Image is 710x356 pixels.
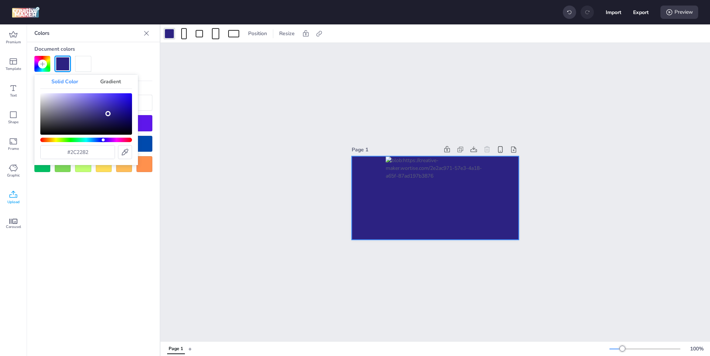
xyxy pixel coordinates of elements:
[40,138,132,142] div: Hue
[8,119,18,125] span: Shape
[188,342,192,355] button: +
[7,172,20,178] span: Graphic
[34,42,152,56] div: Document colors
[606,4,621,20] button: Import
[10,93,17,98] span: Text
[278,30,296,37] span: Resize
[8,146,19,152] span: Frame
[34,24,141,42] p: Colors
[247,30,268,37] span: Position
[40,75,89,88] div: Solid Color
[89,75,132,88] div: Gradient
[163,342,188,355] div: Tabs
[12,7,40,18] img: logo Creative Maker
[169,346,183,352] div: Page 1
[688,345,706,353] div: 100 %
[7,199,20,205] span: Upload
[6,39,21,45] span: Premium
[6,66,21,72] span: Template
[40,93,132,135] div: Color
[660,6,698,19] div: Preview
[6,224,21,230] span: Carousel
[633,4,649,20] button: Export
[352,146,439,154] div: Page 1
